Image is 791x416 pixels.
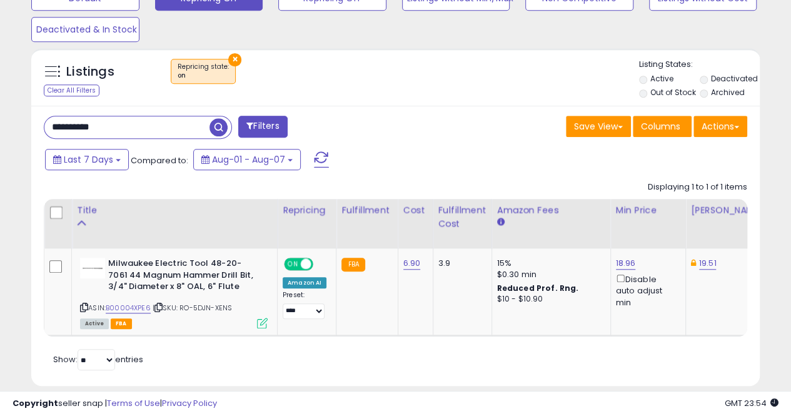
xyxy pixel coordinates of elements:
a: 19.51 [699,257,717,270]
small: Amazon Fees. [497,217,505,228]
span: Compared to: [131,155,188,166]
div: Amazon AI [283,277,326,288]
button: Deactivated & In Stock [31,17,139,42]
div: Fulfillment Cost [438,204,486,230]
div: 3.9 [438,258,482,269]
span: Aug-01 - Aug-07 [212,153,285,166]
span: FBA [111,318,132,329]
span: Show: entries [53,353,143,365]
small: FBA [341,258,365,271]
label: Out of Stock [650,87,695,98]
span: Repricing state : [178,62,229,81]
button: Columns [633,116,692,137]
div: ASIN: [80,258,268,327]
div: Preset: [283,291,326,319]
div: Clear All Filters [44,84,99,96]
b: Milwaukee Electric Tool 48-20-7061 44 Magnum Hammer Drill Bit, 3/4" Diameter x 8" OAL, 6" Flute [108,258,260,296]
span: | SKU: RO-5DJN-XENS [153,303,232,313]
button: Last 7 Days [45,149,129,170]
span: All listings currently available for purchase on Amazon [80,318,109,329]
div: on [178,71,229,80]
div: Displaying 1 to 1 of 1 items [648,181,747,193]
span: Last 7 Days [64,153,113,166]
a: Terms of Use [107,397,160,409]
strong: Copyright [13,397,58,409]
label: Active [650,73,673,84]
h5: Listings [66,63,114,81]
a: 18.96 [616,257,636,270]
div: seller snap | | [13,398,217,410]
a: Privacy Policy [162,397,217,409]
div: Title [77,204,272,217]
div: [PERSON_NAME] [691,204,765,217]
p: Listing States: [639,59,760,71]
div: Repricing [283,204,331,217]
div: Cost [403,204,428,217]
div: Fulfillment [341,204,392,217]
label: Archived [711,87,745,98]
div: Amazon Fees [497,204,605,217]
span: ON [285,259,301,270]
div: $0.30 min [497,269,601,280]
label: Deactivated [711,73,758,84]
span: OFF [311,259,331,270]
span: 2025-08-15 23:54 GMT [725,397,778,409]
b: Reduced Prof. Rng. [497,283,579,293]
button: Save View [566,116,631,137]
a: 6.90 [403,257,421,270]
div: Disable auto adjust min [616,272,676,308]
div: Min Price [616,204,680,217]
button: Filters [238,116,287,138]
div: $10 - $10.90 [497,294,601,305]
button: Actions [693,116,747,137]
button: × [228,53,241,66]
img: 214TBe85YYL._SL40_.jpg [80,258,105,278]
button: Aug-01 - Aug-07 [193,149,301,170]
span: Columns [641,120,680,133]
div: 15% [497,258,601,269]
a: B00004XPE6 [106,303,151,313]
